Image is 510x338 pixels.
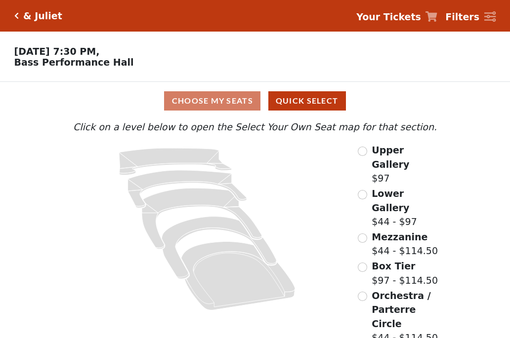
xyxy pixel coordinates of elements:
[445,10,496,24] a: Filters
[372,261,415,271] span: Box Tier
[356,10,437,24] a: Your Tickets
[372,187,439,229] label: $44 - $97
[372,231,427,242] span: Mezzanine
[445,11,479,22] strong: Filters
[372,259,438,287] label: $97 - $114.50
[268,91,346,111] button: Quick Select
[372,143,439,186] label: $97
[71,120,439,134] p: Click on a level below to open the Select Your Own Seat map for that section.
[128,170,247,208] path: Lower Gallery - Seats Available: 80
[23,10,62,22] h5: & Juliet
[14,12,19,19] a: Click here to go back to filters
[181,242,296,310] path: Orchestra / Parterre Circle - Seats Available: 17
[372,188,409,213] span: Lower Gallery
[119,148,232,175] path: Upper Gallery - Seats Available: 289
[356,11,421,22] strong: Your Tickets
[372,145,409,170] span: Upper Gallery
[372,230,438,258] label: $44 - $114.50
[372,290,430,329] span: Orchestra / Parterre Circle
